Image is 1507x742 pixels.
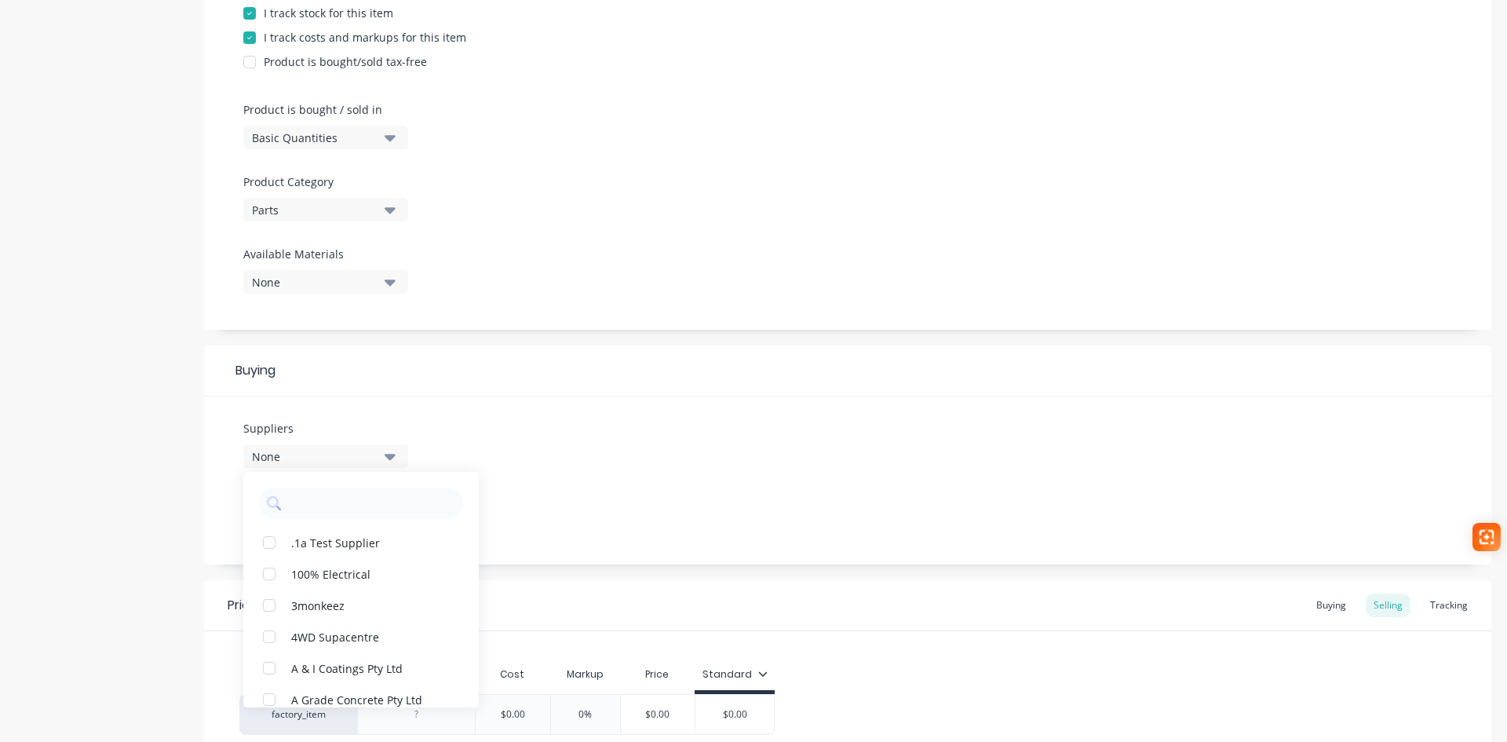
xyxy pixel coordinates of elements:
[291,597,448,613] div: 3monkeez
[291,534,448,550] div: .1a Test Supplier
[264,5,393,21] div: I track stock for this item
[252,130,378,146] div: Basic Quantities
[243,198,408,221] button: Parts
[228,596,268,615] div: Pricing
[264,29,466,46] div: I track costs and markups for this item
[620,659,695,690] div: Price
[546,695,625,734] div: 0%
[291,691,448,707] div: A Grade Concrete Pty Ltd
[291,565,448,582] div: 100% Electrical
[618,695,697,734] div: $0.00
[550,659,620,690] div: Markup
[264,53,427,70] div: Product is bought/sold tax-free
[243,420,408,437] label: Suppliers
[1422,594,1476,617] div: Tracking
[702,667,768,682] div: Standard
[695,695,774,734] div: $0.00
[243,126,408,149] button: Basic Quantities
[252,448,378,465] div: None
[243,101,400,118] label: Product is bought / sold in
[204,345,1491,397] div: Buying
[252,202,378,218] div: Parts
[243,444,408,468] button: None
[1308,594,1354,617] div: Buying
[475,659,550,690] div: Cost
[243,174,400,190] label: Product Category
[239,659,357,690] div: Xero Item #
[243,270,408,294] button: None
[239,694,775,735] div: factory_item$0.000%$0.00$0.00
[252,274,378,291] div: None
[291,660,448,676] div: A & I Coatings Pty Ltd
[291,628,448,645] div: 4WD Supacentre
[473,695,552,734] div: $0.00
[255,707,341,722] div: factory_item
[1366,594,1410,617] div: Selling
[243,246,408,262] label: Available Materials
